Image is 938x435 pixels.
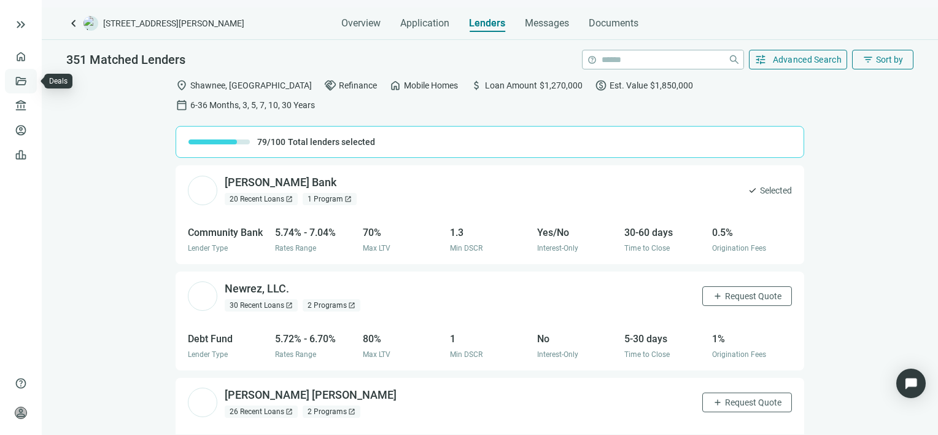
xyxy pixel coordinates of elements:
[702,393,792,412] button: addRequest Quote
[225,175,336,190] div: [PERSON_NAME] Bank
[537,244,578,253] span: Interest-Only
[188,331,268,347] div: Debt Fund
[470,79,583,92] div: Loan Amount
[589,17,638,29] span: Documents
[190,98,315,112] span: 6-36 Months, 3, 5, 7, 10, 30 Years
[66,52,185,67] span: 351 Matched Lenders
[650,79,693,92] span: $1,850,000
[725,398,781,407] span: Request Quote
[188,350,228,359] span: Lender Type
[257,136,285,148] span: 79/100
[470,79,483,92] span: attach_money
[537,225,617,240] div: Yes/No
[712,225,792,240] div: 0.5%
[103,17,244,29] span: [STREET_ADDRESS][PERSON_NAME]
[469,17,505,29] span: Lenders
[537,331,617,347] div: No
[363,331,443,347] div: 80%
[190,79,312,92] span: Shawnee, [GEOGRAPHIC_DATA]
[15,407,27,419] span: person
[15,100,23,112] span: account_balance
[339,79,377,92] span: Refinance
[324,79,336,92] span: handshake
[852,50,913,69] button: filter_listSort by
[275,350,316,359] span: Rates Range
[225,281,289,297] div: Newrez, LLC.
[748,186,758,195] span: check
[14,17,28,32] button: keyboard_double_arrow_right
[275,244,316,253] span: Rates Range
[176,79,188,92] span: location_on
[624,244,670,253] span: Time to Close
[303,299,360,312] div: 2 Programs
[225,193,298,205] div: 20 Recent Loans
[896,369,926,398] div: Open Intercom Messenger
[773,55,842,65] span: Advanced Search
[303,406,360,418] div: 2 Programs
[587,55,597,65] span: help
[760,184,792,197] span: Selected
[713,398,723,407] span: add
[285,302,293,309] span: open_in_new
[176,99,188,111] span: calendar_today
[348,302,355,309] span: open_in_new
[404,79,458,92] span: Mobile Homes
[275,225,355,240] div: 5.74% - 7.04%
[225,388,397,403] div: [PERSON_NAME] [PERSON_NAME]
[285,195,293,203] span: open_in_new
[400,17,449,29] span: Application
[15,377,27,390] span: help
[624,225,704,240] div: 30-60 days
[188,225,268,240] div: Community Bank
[275,331,355,347] div: 5.72% - 6.70%
[450,244,483,253] span: Min DSCR
[540,79,583,92] span: $1,270,000
[83,16,98,31] img: deal-logo
[389,79,401,92] span: home
[754,53,767,66] span: tune
[450,350,483,359] span: Min DSCR
[188,176,217,205] img: fbe40f00-40cf-40c3-b6a2-1384c84897da
[712,331,792,347] div: 1%
[363,350,390,359] span: Max LTV
[595,79,693,92] div: Est. Value
[225,406,298,418] div: 26 Recent Loans
[725,291,781,301] span: Request Quote
[450,225,530,240] div: 1.3
[702,286,792,306] button: addRequest Quote
[713,291,723,301] span: add
[188,244,228,253] span: Lender Type
[537,350,578,359] span: Interest-Only
[341,17,381,29] span: Overview
[363,225,443,240] div: 70%
[624,350,670,359] span: Time to Close
[348,408,355,415] span: open_in_new
[876,55,903,65] span: Sort by
[285,408,293,415] span: open_in_new
[624,331,704,347] div: 5-30 days
[344,195,352,203] span: open_in_new
[225,299,298,312] div: 30 Recent Loans
[66,16,81,31] a: keyboard_arrow_left
[595,79,607,92] span: paid
[303,193,357,205] div: 1 Program
[363,244,390,253] span: Max LTV
[712,350,766,359] span: Origination Fees
[288,136,375,148] span: Total lenders selected
[188,388,217,417] img: 643335f0-a381-496f-ba52-afe3a5485634.png
[712,244,766,253] span: Origination Fees
[749,50,848,69] button: tuneAdvanced Search
[450,331,530,347] div: 1
[188,281,217,311] img: 15de6945-95c5-4f5c-ab7f-e01c3fe59597
[525,17,569,29] span: Messages
[862,54,874,65] span: filter_list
